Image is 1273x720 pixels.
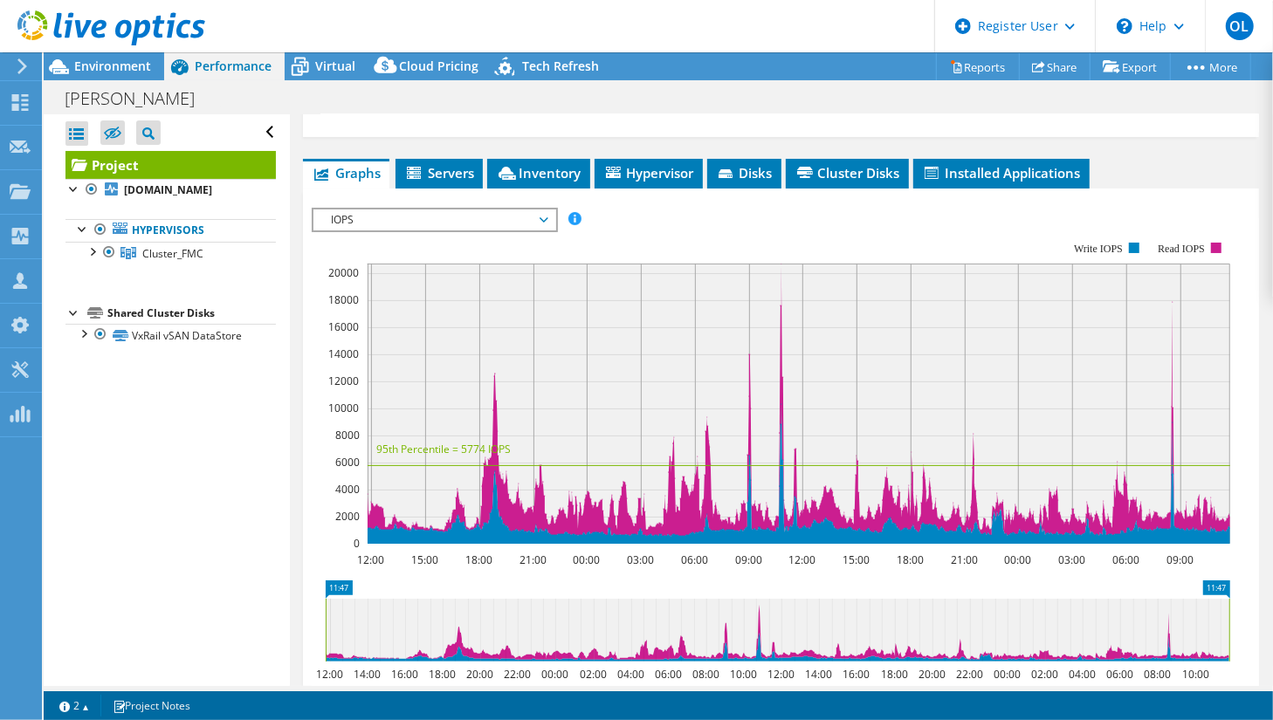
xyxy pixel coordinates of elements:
text: 22:00 [504,667,531,682]
span: OL [1226,12,1254,40]
text: 16:00 [843,667,870,682]
text: 09:00 [1166,552,1194,567]
text: 14000 [328,346,359,361]
text: 16:00 [391,667,418,682]
a: Project [65,151,276,179]
text: 14:00 [354,667,381,682]
div: Shared Cluster Disks [107,303,276,324]
text: 18:00 [897,552,924,567]
span: Tech Refresh [522,58,599,74]
text: 0 [354,536,360,551]
text: 18:00 [881,667,908,682]
a: VxRail vSAN DataStore [65,324,276,346]
a: Project Notes [100,695,203,717]
text: 18:00 [429,667,456,682]
text: 12:00 [357,552,384,567]
text: 02:00 [1031,667,1058,682]
text: 02:00 [580,667,607,682]
span: Inventory [496,164,581,182]
span: Hypervisor [603,164,694,182]
text: 03:00 [1058,552,1085,567]
text: Write IOPS [1074,243,1123,255]
text: 00:00 [541,667,568,682]
span: Installed Applications [922,164,1081,182]
text: 14:00 [805,667,832,682]
a: Hypervisors [65,219,276,242]
span: Virtual [315,58,355,74]
text: 15:00 [843,552,870,567]
span: Performance [195,58,272,74]
text: 04:00 [617,667,644,682]
text: 08:00 [692,667,719,682]
text: 21:00 [951,552,978,567]
span: Graphs [312,164,381,182]
text: 06:00 [1106,667,1133,682]
a: Reports [936,53,1020,80]
text: 03:00 [627,552,654,567]
span: Environment [74,58,151,74]
span: Disks [716,164,773,182]
text: 00:00 [994,667,1021,682]
text: 12000 [328,374,359,388]
text: 06:00 [655,667,682,682]
text: 16000 [328,319,359,334]
text: 00:00 [573,552,600,567]
text: 21:00 [520,552,547,567]
a: More [1170,53,1251,80]
b: [DOMAIN_NAME] [124,182,212,197]
text: 95th Percentile = 5774 IOPS [376,442,511,456]
span: Cluster Disks [795,164,900,182]
a: Cluster_FMC [65,242,276,264]
a: Share [1019,53,1091,80]
span: Servers [404,164,474,182]
a: More Information [320,100,423,115]
text: 6000 [335,455,360,470]
text: 12:00 [316,667,343,682]
text: 10:00 [1182,667,1209,682]
text: 08:00 [1144,667,1171,682]
text: 20000 [328,265,359,280]
svg: \n [1117,18,1132,34]
text: 8000 [335,428,360,442]
span: IOPS [322,209,547,230]
text: Read IOPS [1158,243,1205,255]
text: 04:00 [1069,667,1096,682]
h1: [PERSON_NAME] [57,89,222,108]
text: 4000 [335,482,360,497]
text: 18000 [328,292,359,307]
text: 10:00 [730,667,757,682]
span: Cloud Pricing [399,58,478,74]
text: 00:00 [1004,552,1031,567]
text: 18:00 [465,552,492,567]
text: 2000 [335,509,360,524]
text: 09:00 [735,552,762,567]
a: 2 [47,695,101,717]
text: 20:00 [919,667,946,682]
text: 15:00 [411,552,438,567]
text: 22:00 [956,667,983,682]
a: [DOMAIN_NAME] [65,179,276,202]
text: 06:00 [681,552,708,567]
span: Cluster_FMC [142,246,203,261]
text: 10000 [328,401,359,415]
text: 20:00 [466,667,493,682]
text: 06:00 [1112,552,1139,567]
a: Export [1090,53,1171,80]
text: 12:00 [788,552,815,567]
text: 12:00 [767,667,795,682]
